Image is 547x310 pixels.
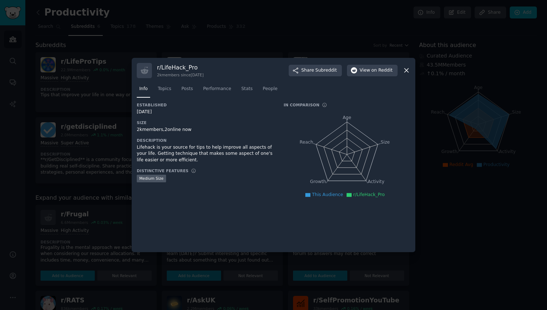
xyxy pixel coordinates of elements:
[368,179,385,184] tspan: Activity
[137,102,273,107] h3: Established
[203,86,231,92] span: Performance
[241,86,253,92] span: Stats
[158,86,171,92] span: Topics
[347,65,398,76] button: Viewon Reddit
[179,83,195,98] a: Posts
[139,86,148,92] span: Info
[137,83,150,98] a: Info
[300,139,313,144] tspan: Reach
[137,168,188,173] h3: Distinctive Features
[312,192,343,197] span: This Audience
[315,67,337,74] span: Subreddit
[289,65,342,76] button: ShareSubreddit
[200,83,234,98] a: Performance
[263,86,277,92] span: People
[284,102,319,107] h3: In Comparison
[137,175,166,182] div: Medium Size
[310,179,326,184] tspan: Growth
[260,83,280,98] a: People
[372,67,393,74] span: on Reddit
[239,83,255,98] a: Stats
[137,144,273,164] div: Lifehack is your source for tips to help improve all aspects of your life. Getting technique that...
[381,139,390,144] tspan: Size
[181,86,193,92] span: Posts
[301,67,337,74] span: Share
[137,127,273,133] div: 2k members, 2 online now
[157,72,204,77] div: 2k members since [DATE]
[155,83,174,98] a: Topics
[343,115,351,120] tspan: Age
[137,120,273,125] h3: Size
[360,67,393,74] span: View
[353,192,385,197] span: r/LifeHack_Pro
[137,109,273,115] div: [DATE]
[137,138,273,143] h3: Description
[157,64,204,71] h3: r/ LifeHack_Pro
